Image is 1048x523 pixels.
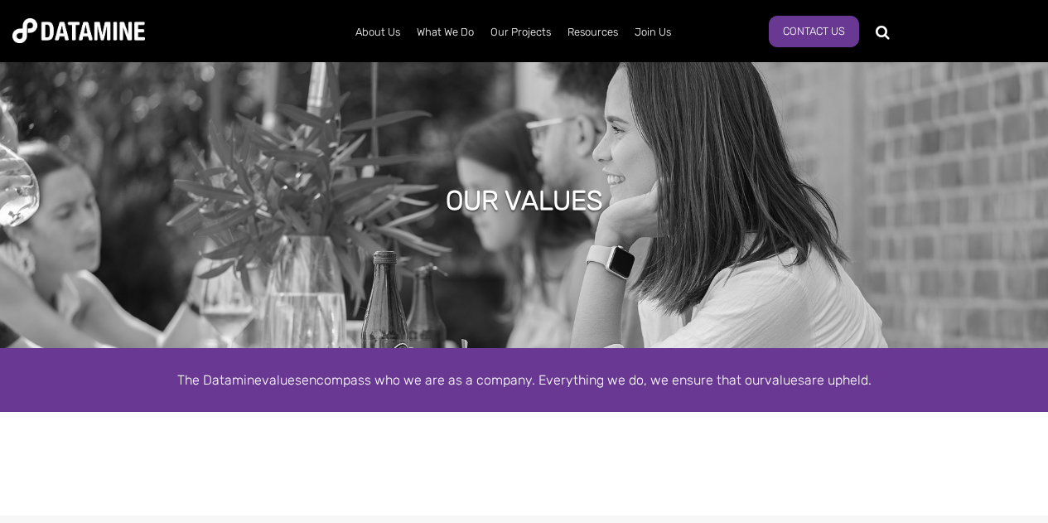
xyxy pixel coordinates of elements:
[765,372,804,388] span: values
[262,372,302,388] span: values
[446,182,603,219] h1: OUR VALUES
[482,11,559,54] a: Our Projects
[804,372,872,388] span: are upheld.
[769,16,859,47] a: Contact Us
[559,11,626,54] a: Resources
[177,372,262,388] span: The Datamine
[626,11,679,54] a: Join Us
[12,18,145,43] img: Datamine
[302,372,765,388] span: encompass who we are as a company. Everything we do, we ensure that our
[408,11,482,54] a: What We Do
[347,11,408,54] a: About Us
